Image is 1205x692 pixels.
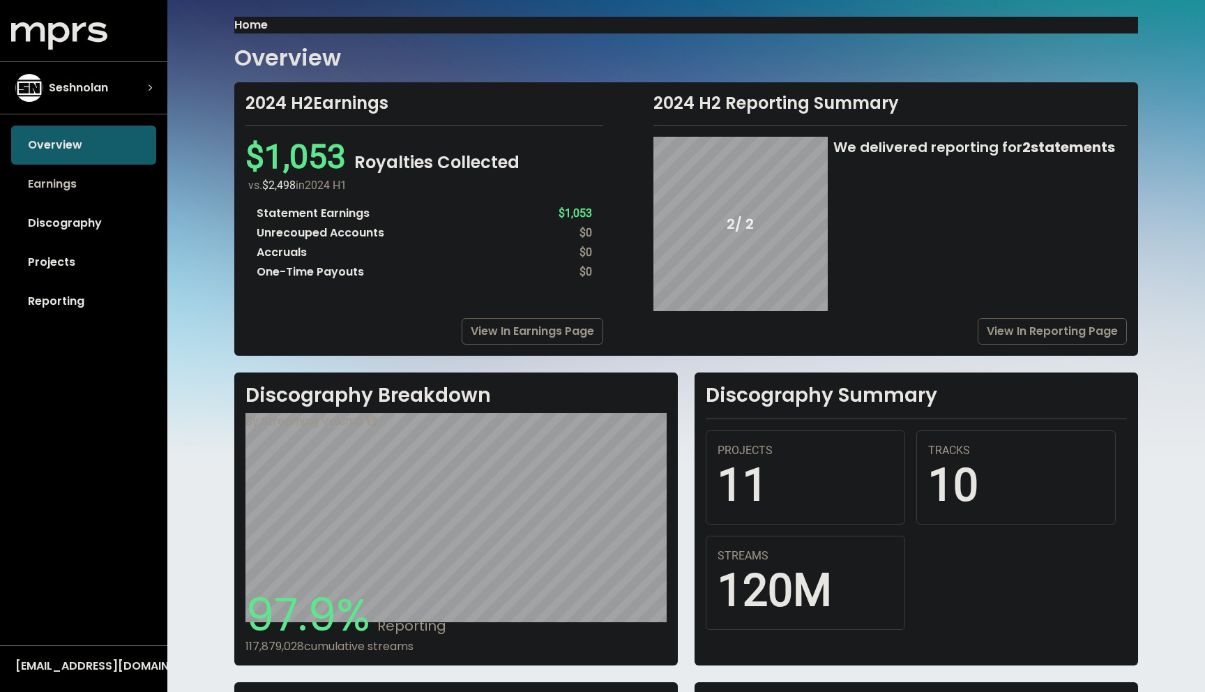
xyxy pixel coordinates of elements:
[706,384,1127,407] h2: Discography Summary
[354,151,520,174] span: Royalties Collected
[370,616,446,635] span: Reporting
[257,205,370,222] div: Statement Earnings
[11,204,156,243] a: Discography
[462,318,603,345] a: View In Earnings Page
[245,413,363,429] span: By Streaming Volume
[833,137,1115,158] div: We delivered reporting for
[257,264,364,280] div: One-Time Payouts
[245,137,354,176] span: $1,053
[234,17,1138,33] nav: breadcrumb
[234,45,341,71] h1: Overview
[11,282,156,321] a: Reporting
[928,459,1104,513] div: 10
[579,264,592,280] div: $0
[234,17,268,33] li: Home
[49,80,108,96] span: Seshnolan
[559,205,592,222] div: $1,053
[718,442,893,459] div: PROJECTS
[248,177,603,194] div: vs. in 2024 H1
[257,244,307,261] div: Accruals
[978,318,1127,345] a: View In Reporting Page
[245,384,667,407] h2: Discography Breakdown
[262,179,296,192] span: $2,498
[718,459,893,513] div: 11
[257,225,384,241] div: Unrecouped Accounts
[245,93,603,114] div: 2024 H2 Earnings
[15,74,43,102] img: The selected account / producer
[579,244,592,261] div: $0
[653,93,1127,114] div: 2024 H2 Reporting Summary
[11,243,156,282] a: Projects
[928,442,1104,459] div: TRACKS
[11,657,156,675] button: [EMAIL_ADDRESS][DOMAIN_NAME]
[11,27,107,43] a: mprs logo
[11,165,156,204] a: Earnings
[718,548,893,564] div: STREAMS
[15,658,152,675] div: [EMAIL_ADDRESS][DOMAIN_NAME]
[579,225,592,241] div: $0
[718,564,893,618] div: 120M
[245,584,370,646] span: 97.9%
[1022,137,1115,157] b: 2 statements
[245,640,667,653] div: 117,879,028 cumulative streams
